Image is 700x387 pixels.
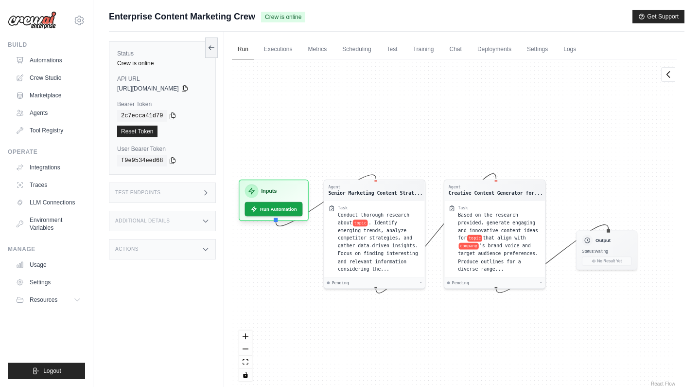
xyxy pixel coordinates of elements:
a: Settings [12,275,85,290]
span: Conduct thorough research about [338,212,409,225]
div: Task [458,205,468,210]
div: AgentSenior Marketing Content Strat...TaskConduct thorough research abouttopic. Identify emerging... [323,180,425,289]
div: Build [8,41,85,49]
iframe: Chat Widget [651,340,700,387]
span: Pending [452,280,469,285]
span: 's brand voice and target audience preferences. Produce outlines for a diverse range... [458,243,538,272]
span: [URL][DOMAIN_NAME] [117,85,179,92]
a: Marketplace [12,88,85,103]
a: Integrations [12,160,85,175]
button: Get Support [632,10,684,23]
a: Settings [521,39,554,60]
a: Test [381,39,403,60]
a: LLM Connections [12,195,85,210]
h3: Additional Details [115,218,170,224]
button: No Result Yet [582,257,631,265]
div: Manage [8,245,85,253]
a: Logs [558,39,582,60]
span: Enterprise Content Marketing Crew [109,10,255,23]
h3: Actions [115,246,139,252]
g: Edge from inputsNode to 2d0a119f25c424674afe918231e5d88d [276,175,376,226]
span: Based on the research provided, generate engaging and innovative content ideas for [458,212,538,241]
div: OutputStatus:WaitingNo Result Yet [576,231,637,270]
div: InputsRun Automation [239,180,309,221]
g: Edge from 2d0a119f25c424674afe918231e5d88d to 5164f2e63b73d9f206622aa7a2d5fdd6 [376,174,496,293]
button: fit view [239,356,252,369]
img: Logo [8,11,56,30]
a: Tool Registry [12,123,85,138]
a: Training [407,39,440,60]
button: zoom in [239,331,252,343]
span: Pending [332,280,349,285]
a: Executions [258,39,298,60]
div: Crew is online [117,59,208,67]
span: Status: Waiting [582,249,608,254]
g: Edge from 5164f2e63b73d9f206622aa7a2d5fdd6 to outputNode [496,225,608,293]
button: Logout [8,363,85,379]
a: Environment Variables [12,212,85,236]
div: Agent [448,184,542,190]
a: Automations [12,53,85,68]
a: Metrics [302,39,333,60]
a: Deployments [472,39,517,60]
div: Conduct thorough research about {topic}. Identify emerging trends, analyze competitor strategies,... [338,211,420,273]
button: toggle interactivity [239,369,252,381]
div: Operate [8,148,85,156]
a: Traces [12,177,85,193]
h3: Inputs [261,187,277,195]
div: Task [338,205,348,210]
div: Senior Marketing Content Strategist at {company} [328,190,422,197]
div: AgentCreative Content Generator for...TaskBased on the research provided, generate engaging and i... [444,180,546,289]
span: topic [353,220,368,226]
a: Scheduling [336,39,377,60]
h3: Output [595,237,611,244]
div: - [540,280,542,285]
a: Agents [12,105,85,121]
label: User Bearer Token [117,145,208,153]
span: . Identify emerging trends, analyze competitor strategies, and gather data-driven insights. Focus... [338,220,418,272]
div: React Flow controls [239,331,252,381]
label: API URL [117,75,208,83]
label: Status [117,50,208,57]
a: Reset Token [117,126,157,137]
a: Usage [12,257,85,273]
div: - [420,280,422,285]
button: Run Automation [245,202,302,216]
h3: Test Endpoints [115,190,161,196]
button: Resources [12,292,85,308]
span: company [458,243,478,250]
a: Chat [444,39,468,60]
div: Creative Content Generator for {company} [448,190,542,197]
code: 2c7ecca41d79 [117,110,167,122]
a: Crew Studio [12,70,85,86]
span: that align with [483,235,525,240]
div: Based on the research provided, generate engaging and innovative content ideas for {topic} that a... [458,211,541,273]
span: topic [467,235,482,242]
a: React Flow attribution [651,381,675,387]
label: Bearer Token [117,100,208,108]
span: Crew is online [261,12,305,22]
a: Run [232,39,254,60]
code: f9e9534eed68 [117,155,167,166]
button: zoom out [239,343,252,356]
span: Resources [30,296,57,304]
span: Logout [43,367,61,375]
div: Agent [328,184,422,190]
